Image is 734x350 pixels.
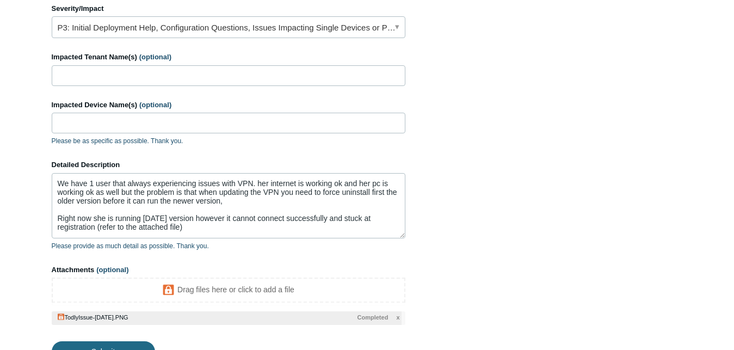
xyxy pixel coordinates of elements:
span: (optional) [96,266,128,274]
a: P3: Initial Deployment Help, Configuration Questions, Issues Impacting Single Devices or Past Out... [52,16,405,38]
label: Detailed Description [52,159,405,170]
p: Please provide as much detail as possible. Thank you. [52,241,405,251]
span: x [396,313,399,322]
label: Severity/Impact [52,3,405,14]
label: Impacted Device Name(s) [52,100,405,110]
label: Impacted Tenant Name(s) [52,52,405,63]
span: Completed [357,313,388,322]
span: (optional) [139,101,171,109]
p: Please be as specific as possible. Thank you. [52,136,405,146]
label: Attachments [52,265,405,275]
span: (optional) [139,53,171,61]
